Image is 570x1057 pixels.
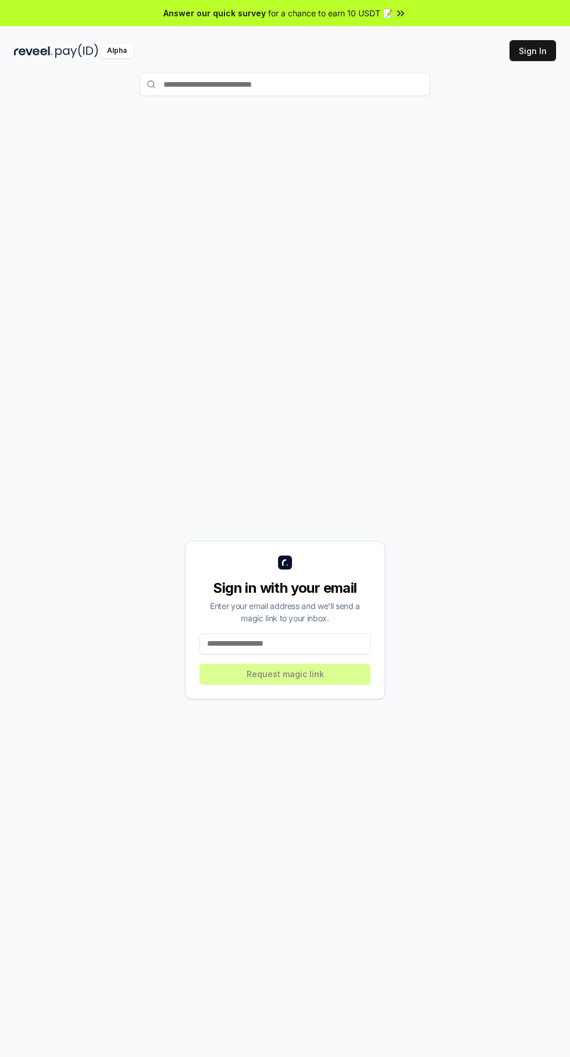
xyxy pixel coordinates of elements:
div: Enter your email address and we’ll send a magic link to your inbox. [199,600,370,624]
div: Sign in with your email [199,579,370,597]
span: Answer our quick survey [163,7,266,19]
span: for a chance to earn 10 USDT 📝 [268,7,393,19]
img: reveel_dark [14,44,53,58]
button: Sign In [510,40,556,61]
img: logo_small [278,556,292,570]
img: pay_id [55,44,98,58]
div: Alpha [101,44,133,58]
